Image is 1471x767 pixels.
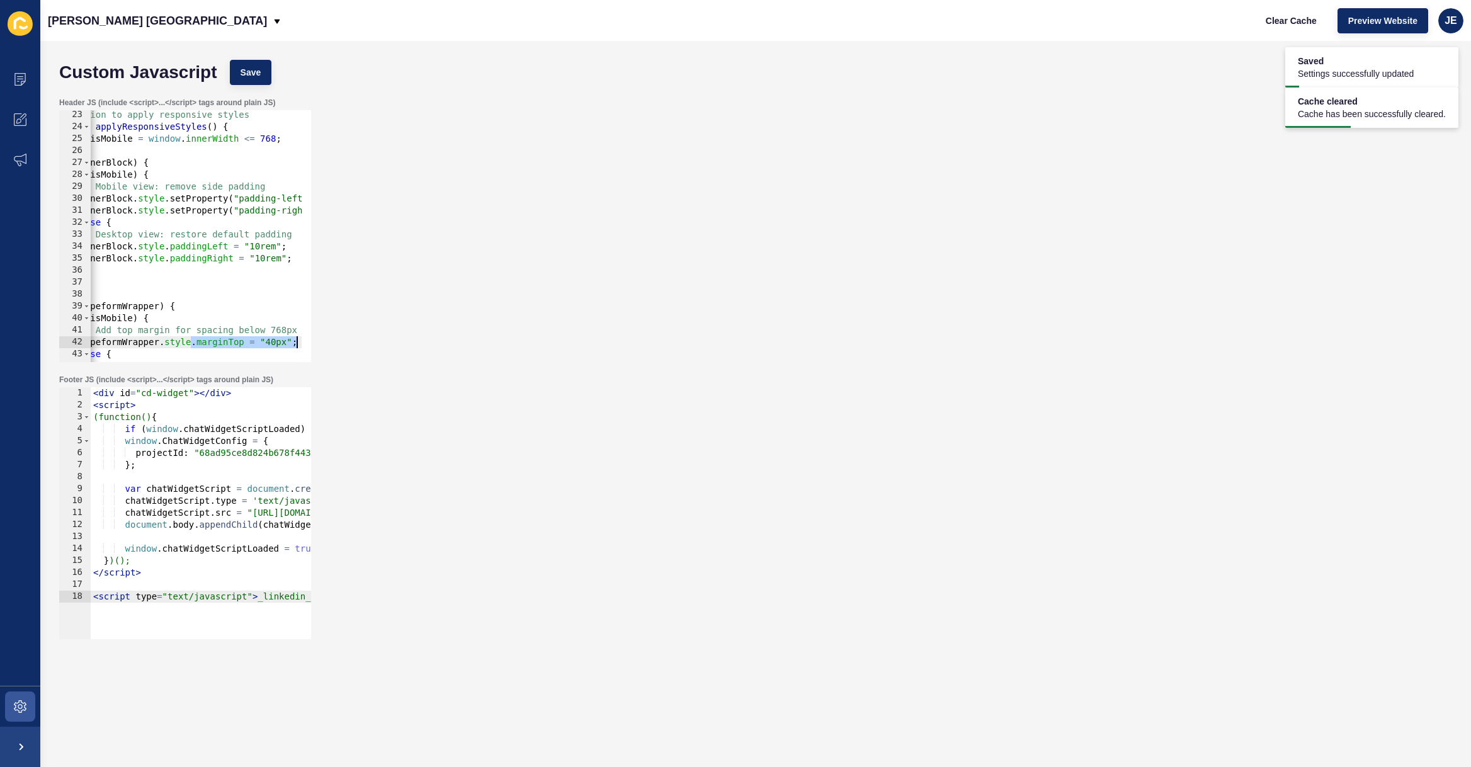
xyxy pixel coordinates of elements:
[1338,8,1428,33] button: Preview Website
[59,312,91,324] div: 40
[59,360,91,372] div: 44
[1298,67,1414,80] span: Settings successfully updated
[1298,55,1414,67] span: Saved
[1255,8,1327,33] button: Clear Cache
[1266,14,1317,27] span: Clear Cache
[59,193,91,205] div: 30
[59,205,91,217] div: 31
[59,276,91,288] div: 37
[48,5,267,37] p: [PERSON_NAME] [GEOGRAPHIC_DATA]
[59,387,91,399] div: 1
[241,66,261,79] span: Save
[1445,14,1457,27] span: JE
[1298,108,1446,120] span: Cache has been successfully cleared.
[59,181,91,193] div: 29
[59,253,91,264] div: 35
[59,229,91,241] div: 33
[59,241,91,253] div: 34
[59,495,91,507] div: 10
[59,531,91,543] div: 13
[59,423,91,435] div: 4
[1348,14,1417,27] span: Preview Website
[59,483,91,495] div: 9
[59,98,275,108] label: Header JS (include <script>...</script> tags around plain JS)
[59,435,91,447] div: 5
[59,411,91,423] div: 3
[59,471,91,483] div: 8
[59,324,91,336] div: 41
[59,288,91,300] div: 38
[59,348,91,360] div: 43
[59,555,91,567] div: 15
[59,567,91,579] div: 16
[59,66,217,79] h1: Custom Javascript
[59,157,91,169] div: 27
[59,121,91,133] div: 24
[59,543,91,555] div: 14
[59,507,91,519] div: 11
[59,447,91,459] div: 6
[59,336,91,348] div: 42
[230,60,272,85] button: Save
[59,459,91,471] div: 7
[59,145,91,157] div: 26
[59,399,91,411] div: 2
[59,109,91,121] div: 23
[1298,95,1446,108] span: Cache cleared
[59,217,91,229] div: 32
[59,579,91,591] div: 17
[59,375,273,385] label: Footer JS (include <script>...</script> tags around plain JS)
[59,300,91,312] div: 39
[59,169,91,181] div: 28
[59,519,91,531] div: 12
[59,264,91,276] div: 36
[59,591,91,603] div: 18
[59,133,91,145] div: 25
